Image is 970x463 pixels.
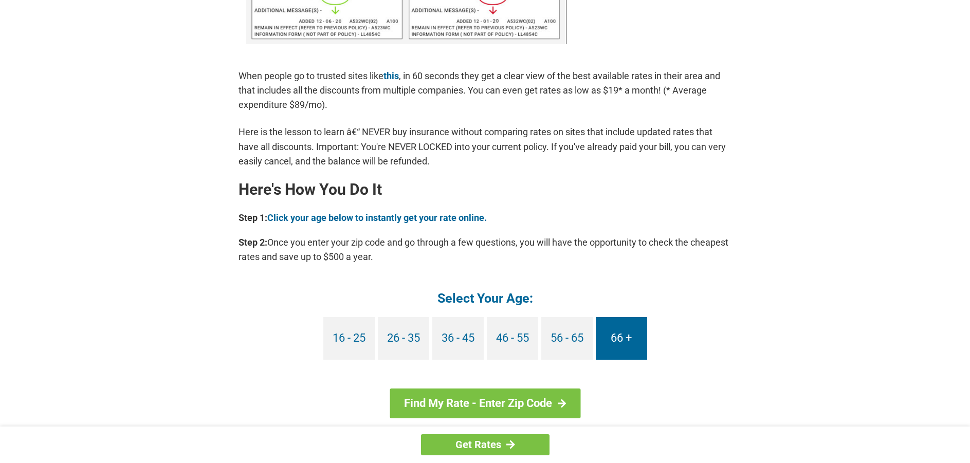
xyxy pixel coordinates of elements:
a: Get Rates [421,434,550,455]
a: Click your age below to instantly get your rate online. [267,212,487,223]
p: Here is the lesson to learn â€“ NEVER buy insurance without comparing rates on sites that include... [239,125,732,168]
a: this [383,70,399,81]
p: Once you enter your zip code and go through a few questions, you will have the opportunity to che... [239,235,732,264]
a: 56 - 65 [541,317,593,360]
h2: Here's How You Do It [239,181,732,198]
a: Find My Rate - Enter Zip Code [390,388,580,418]
p: When people go to trusted sites like , in 60 seconds they get a clear view of the best available ... [239,69,732,112]
b: Step 2: [239,237,267,248]
b: Step 1: [239,212,267,223]
h4: Select Your Age: [239,290,732,307]
a: 26 - 35 [378,317,429,360]
a: 66 + [596,317,647,360]
a: 46 - 55 [487,317,538,360]
a: 16 - 25 [323,317,375,360]
a: 36 - 45 [432,317,484,360]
